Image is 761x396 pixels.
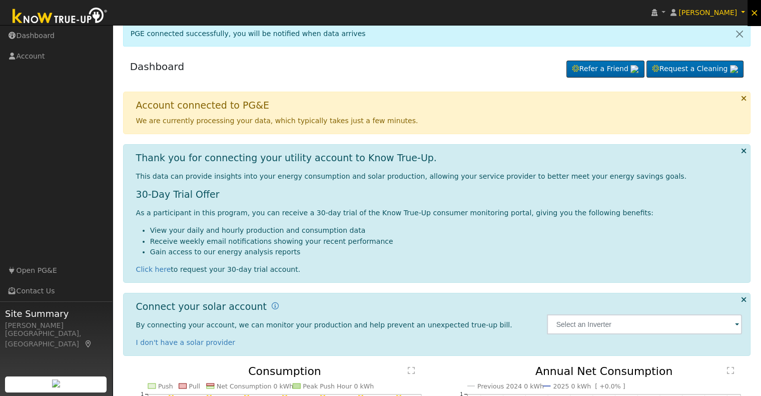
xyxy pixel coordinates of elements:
[5,328,107,349] div: [GEOGRAPHIC_DATA], [GEOGRAPHIC_DATA]
[136,301,267,312] h1: Connect your solar account
[158,382,173,390] text: Push
[136,100,269,111] h1: Account connected to PG&E
[150,247,742,257] li: Gain access to our energy analysis reports
[535,365,673,377] text: Annual Net Consumption
[630,65,638,73] img: retrieve
[136,189,742,200] h1: 30-Day Trial Offer
[408,366,415,374] text: 
[136,117,418,125] span: We are currently processing your data, which typically takes just a few minutes.
[248,365,321,377] text: Consumption
[553,382,625,390] text: 2025 0 kWh [ +0.0% ]
[8,6,113,28] img: Know True-Up
[150,236,742,247] li: Receive weekly email notifications showing your recent performance
[730,65,738,73] img: retrieve
[5,307,107,320] span: Site Summary
[136,264,742,275] div: to request your 30-day trial account.
[566,61,644,78] a: Refer a Friend
[750,7,758,19] span: ×
[84,340,93,348] a: Map
[136,321,512,329] span: By connecting your account, we can monitor your production and help prevent an unexpected true-up...
[136,172,686,180] span: This data can provide insights into your energy consumption and solar production, allowing your s...
[136,152,437,164] h1: Thank you for connecting your utility account to Know True-Up.
[150,225,742,236] li: View your daily and hourly production and consumption data
[5,320,107,331] div: [PERSON_NAME]
[52,379,60,387] img: retrieve
[136,338,236,346] a: I don't have a solar provider
[477,382,544,390] text: Previous 2024 0 kWh
[547,314,742,334] input: Select an Inverter
[130,61,185,73] a: Dashboard
[189,382,200,390] text: Pull
[123,21,751,47] div: PGE connected successfully, you will be notified when data arrives
[678,9,737,17] span: [PERSON_NAME]
[217,382,293,390] text: Net Consumption 0 kWh
[136,265,171,273] a: Click here
[729,22,750,46] a: Close
[727,366,734,374] text: 
[303,382,374,390] text: Peak Push Hour 0 kWh
[646,61,743,78] a: Request a Cleaning
[136,208,742,218] p: As a participant in this program, you can receive a 30-day trial of the Know True-Up consumer mon...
